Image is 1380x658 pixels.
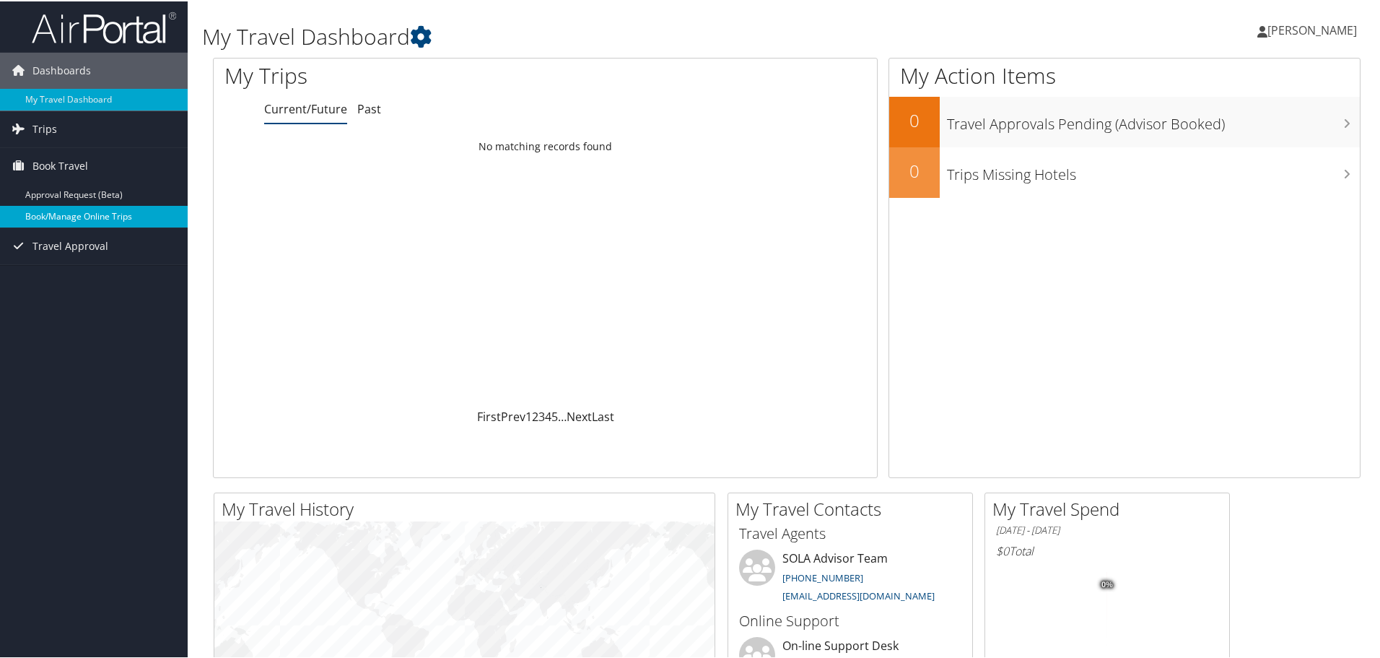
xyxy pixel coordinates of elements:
[525,407,532,423] a: 1
[996,522,1218,536] h6: [DATE] - [DATE]
[222,495,715,520] h2: My Travel History
[996,542,1218,558] h6: Total
[202,20,982,51] h1: My Travel Dashboard
[357,100,381,116] a: Past
[732,548,969,607] li: SOLA Advisor Team
[739,522,961,542] h3: Travel Agents
[477,407,501,423] a: First
[264,100,347,116] a: Current/Future
[739,610,961,630] h3: Online Support
[889,95,1360,146] a: 0Travel Approvals Pending (Advisor Booked)
[782,570,863,583] a: [PHONE_NUMBER]
[501,407,525,423] a: Prev
[558,407,567,423] span: …
[889,59,1360,90] h1: My Action Items
[992,495,1229,520] h2: My Travel Spend
[532,407,538,423] a: 2
[592,407,614,423] a: Last
[1267,21,1357,37] span: [PERSON_NAME]
[1257,7,1371,51] a: [PERSON_NAME]
[32,110,57,146] span: Trips
[1101,579,1113,588] tspan: 0%
[889,157,940,182] h2: 0
[32,147,88,183] span: Book Travel
[996,542,1009,558] span: $0
[551,407,558,423] a: 5
[947,105,1360,133] h3: Travel Approvals Pending (Advisor Booked)
[889,146,1360,196] a: 0Trips Missing Hotels
[735,495,972,520] h2: My Travel Contacts
[947,156,1360,183] h3: Trips Missing Hotels
[567,407,592,423] a: Next
[32,227,108,263] span: Travel Approval
[32,51,91,87] span: Dashboards
[538,407,545,423] a: 3
[545,407,551,423] a: 4
[214,132,877,158] td: No matching records found
[32,9,176,43] img: airportal-logo.png
[889,107,940,131] h2: 0
[782,588,935,601] a: [EMAIL_ADDRESS][DOMAIN_NAME]
[224,59,590,90] h1: My Trips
